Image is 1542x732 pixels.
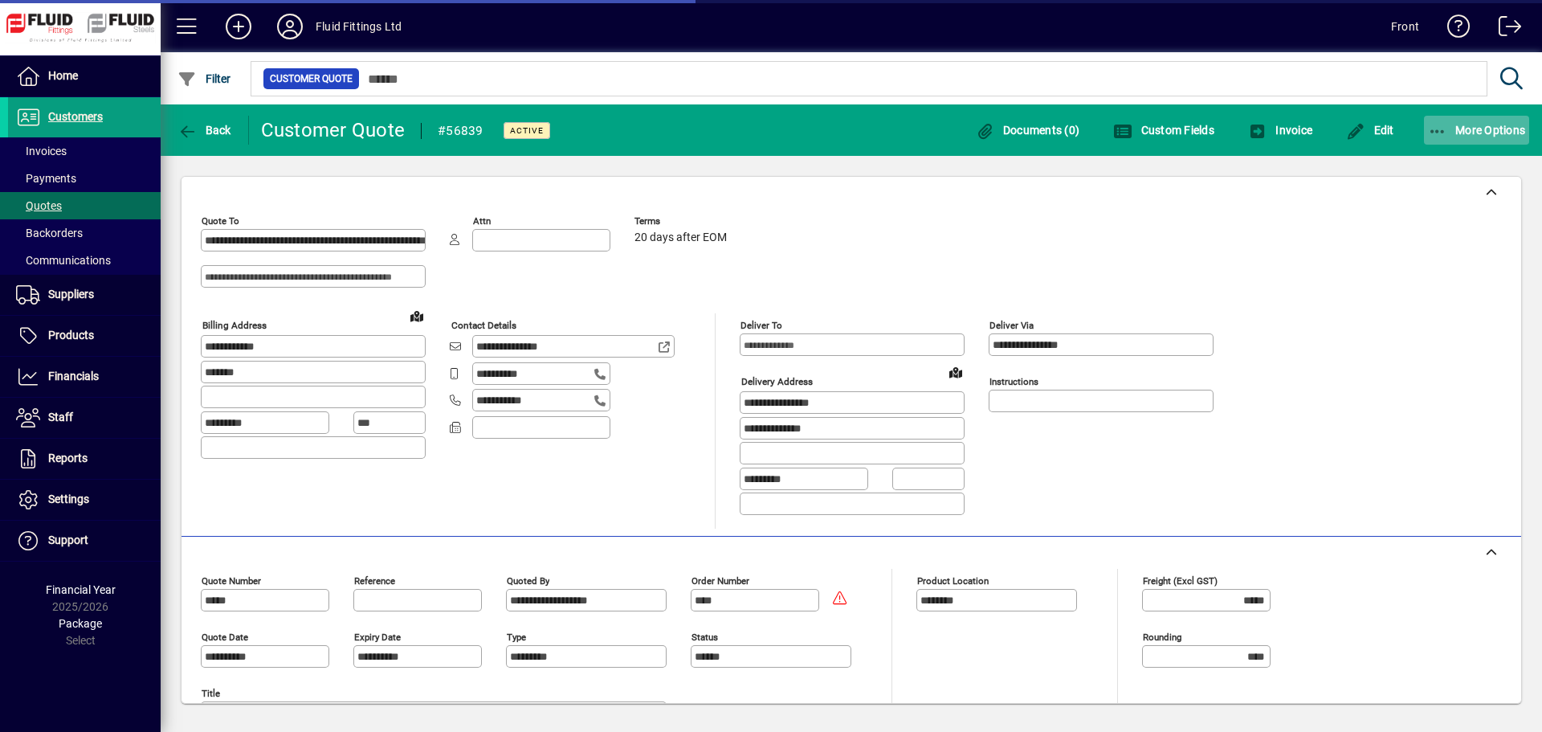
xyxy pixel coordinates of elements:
span: Support [48,534,88,546]
button: Back [173,116,235,145]
a: Settings [8,480,161,520]
mat-label: Quote To [202,215,239,227]
span: Custom Fields [1113,124,1214,137]
a: Products [8,316,161,356]
mat-label: Quoted by [507,575,549,586]
mat-label: Expiry date [354,631,401,642]
mat-label: Instructions [989,376,1038,387]
a: Invoices [8,137,161,165]
span: Financials [48,370,99,382]
span: Package [59,617,102,630]
a: Home [8,56,161,96]
a: Knowledge Base [1435,3,1471,55]
mat-label: Type [507,631,526,642]
span: Quotes [16,199,62,212]
mat-label: Freight (excl GST) [1143,575,1218,586]
mat-label: Title [202,687,220,698]
button: Filter [173,64,235,93]
mat-label: Attn [473,215,491,227]
button: Edit [1342,116,1398,145]
button: Profile [264,12,316,41]
span: Terms [634,216,731,227]
a: Payments [8,165,161,192]
button: Documents (0) [971,116,1083,145]
button: Add [213,12,264,41]
span: Settings [48,493,89,505]
a: Reports [8,439,161,479]
span: More Options [1428,124,1526,137]
span: Communications [16,254,111,267]
a: Quotes [8,192,161,219]
span: Active [510,125,544,136]
a: Staff [8,398,161,438]
a: View on map [943,359,969,385]
span: 20 days after EOM [634,231,727,244]
mat-label: Rounding [1143,631,1181,642]
span: Staff [48,411,73,423]
a: Communications [8,247,161,274]
mat-label: Quote date [202,631,248,642]
mat-label: Quote number [202,575,261,586]
span: Products [48,329,94,341]
mat-label: Deliver To [740,320,782,331]
a: Backorders [8,219,161,247]
app-page-header-button: Back [161,116,249,145]
span: Documents (0) [975,124,1079,137]
mat-label: Order number [691,575,749,586]
a: Financials [8,357,161,397]
span: Payments [16,172,76,185]
span: Filter [177,72,231,85]
mat-label: Deliver via [989,320,1034,331]
span: Suppliers [48,288,94,301]
a: View on map [404,303,430,329]
span: Customer Quote [270,71,353,87]
span: Customers [48,110,103,123]
span: Invoice [1248,124,1312,137]
div: Fluid Fittings Ltd [316,14,402,39]
span: Edit [1346,124,1394,137]
a: Suppliers [8,275,161,315]
mat-label: Reference [354,575,395,586]
span: Financial Year [46,583,116,596]
div: Customer Quote [261,117,406,143]
span: Invoices [16,145,67,157]
button: More Options [1424,116,1530,145]
button: Invoice [1244,116,1316,145]
div: #56839 [438,118,483,144]
button: Custom Fields [1109,116,1218,145]
div: Front [1391,14,1419,39]
mat-label: Product location [917,575,989,586]
mat-label: Status [691,631,718,642]
span: Home [48,69,78,82]
a: Support [8,521,161,561]
span: Reports [48,452,88,464]
a: Logout [1487,3,1522,55]
span: Back [177,124,231,137]
span: Backorders [16,227,83,239]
